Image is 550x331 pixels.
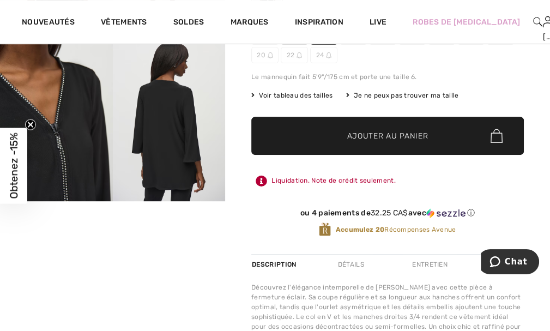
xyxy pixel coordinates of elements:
[251,208,524,218] div: ou 4 paiements de avec
[297,52,302,58] img: ring-m.svg
[25,119,36,130] button: Close teaser
[251,91,333,100] span: Voir tableau des tailles
[326,52,331,58] img: ring-m.svg
[481,249,539,276] iframe: Ouvre un widget dans lequel vous pouvez chatter avec l’un de nos agents
[231,17,269,29] a: Marques
[173,17,204,29] a: Soldes
[251,171,524,191] div: Liquidation. Note de crédit seulement.
[8,133,20,198] span: Obtenez -15%
[310,47,337,63] span: 24
[319,222,331,237] img: Récompenses Avenue
[251,72,524,82] div: Le mannequin fait 5'9"/175 cm et porte une taille 6.
[335,226,384,233] strong: Accumulez 20
[101,17,147,29] a: Vêtements
[403,255,457,274] div: Entretien
[251,117,524,155] button: Ajouter au panier
[22,17,75,29] a: Nouveautés
[329,255,373,274] div: Détails
[426,208,466,218] img: Sezzle
[113,32,226,201] img: Haut Chic &agrave; Fermeture &Eacute;clair mod&egrave;le 244026. 4
[370,16,386,28] a: Live
[371,208,408,218] span: 32.25 CA$
[251,47,279,63] span: 20
[295,17,343,29] span: Inspiration
[491,129,503,143] img: Bag.svg
[251,208,524,222] div: ou 4 paiements de32.25 CA$avecSezzle Cliquez pour en savoir plus sur Sezzle
[533,15,542,28] img: recherche
[281,47,308,63] span: 22
[335,225,456,234] span: Récompenses Avenue
[413,16,520,28] a: Robes de [MEDICAL_DATA]
[346,91,459,100] div: Je ne peux pas trouver ma taille
[347,130,428,142] span: Ajouter au panier
[268,52,273,58] img: ring-m.svg
[251,255,299,274] div: Description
